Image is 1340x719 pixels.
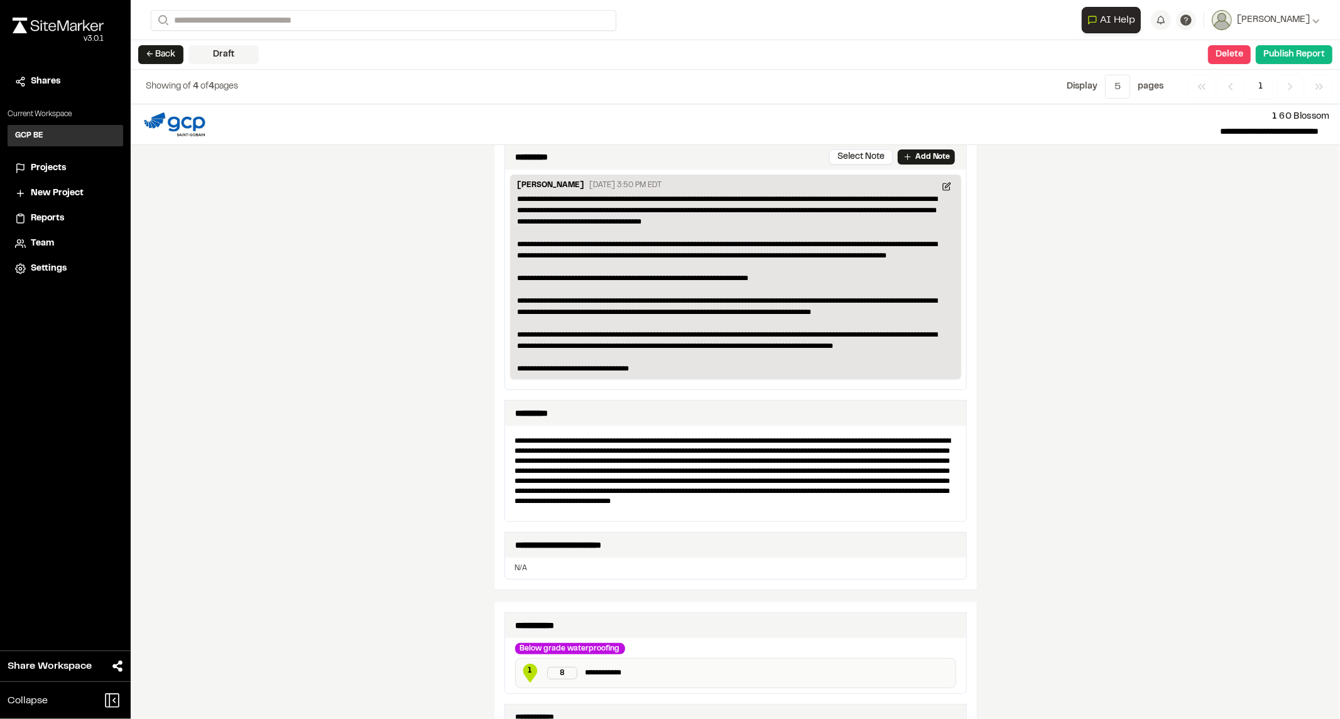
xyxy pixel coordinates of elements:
[15,237,116,251] a: Team
[8,693,48,708] span: Collapse
[1212,10,1232,30] img: User
[1249,75,1272,99] span: 1
[31,237,54,251] span: Team
[518,180,585,193] p: [PERSON_NAME]
[1189,75,1332,99] nav: Navigation
[515,563,956,574] p: N/A
[15,75,116,89] a: Shares
[146,80,238,94] p: of pages
[1256,45,1332,64] button: Publish Report
[218,110,1330,124] p: 60 Blossom
[13,18,104,33] img: rebrand.png
[15,262,116,276] a: Settings
[15,130,43,141] h3: GCP BE
[1138,80,1163,94] p: page s
[1105,75,1130,99] button: 5
[15,161,116,175] a: Projects
[31,75,60,89] span: Shares
[146,83,193,90] span: Showing of
[590,180,662,191] p: [DATE] 3:50 PM EDT
[31,161,66,175] span: Projects
[188,45,259,64] div: Draft
[209,83,214,90] span: 4
[151,10,173,31] button: Search
[1273,113,1277,121] span: 1
[1100,13,1135,28] span: AI Help
[8,659,92,674] span: Share Workspace
[1212,10,1320,30] button: [PERSON_NAME]
[521,665,540,676] span: 1
[138,45,183,64] button: ← Back
[193,83,199,90] span: 4
[1237,13,1310,27] span: [PERSON_NAME]
[915,151,950,163] p: Add Note
[15,187,116,200] a: New Project
[1082,7,1141,33] button: Open AI Assistant
[141,109,208,139] img: file
[829,149,893,165] button: Select Note
[8,109,123,120] p: Current Workspace
[13,33,104,45] div: Oh geez...please don't...
[547,667,577,679] div: 8
[515,643,625,654] div: Below grade waterproofing
[1208,45,1251,64] button: Delete
[1082,7,1146,33] div: Open AI Assistant
[15,212,116,225] a: Reports
[31,187,84,200] span: New Project
[1067,80,1098,94] p: Display
[31,212,64,225] span: Reports
[31,262,67,276] span: Settings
